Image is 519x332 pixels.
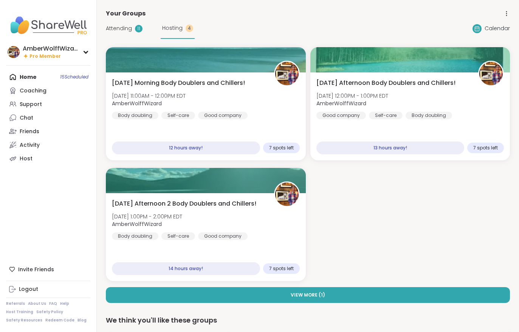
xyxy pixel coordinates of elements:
span: Attending [106,25,132,32]
span: [DATE] 1:00PM - 2:00PM EDT [112,213,182,220]
div: Good company [198,232,248,240]
span: [DATE] Afternoon 2 Body Doublers and Chillers! [112,199,256,208]
div: Self-care [161,112,195,119]
img: AmberWolffWizard [479,62,503,85]
span: 7 spots left [269,266,294,272]
div: Friends [20,128,39,135]
div: Coaching [20,87,46,95]
div: 14 hours away! [112,262,260,275]
a: Activity [6,138,90,152]
div: Logout [19,286,38,293]
a: About Us [28,301,46,306]
span: [DATE] Morning Body Doublers and Chillers! [112,78,245,88]
a: Safety Resources [6,318,42,323]
span: 7 spots left [473,145,498,151]
img: AmberWolffWizard [275,62,299,85]
a: Friends [6,124,90,138]
a: Coaching [6,84,90,97]
div: Self-care [369,112,403,119]
a: Blog [77,318,87,323]
span: [DATE] 11:00AM - 12:00PM EDT [112,92,186,100]
a: Safety Policy [36,309,63,315]
div: Support [20,101,42,108]
div: Activity [20,141,40,149]
a: Logout [6,283,90,296]
a: Help [60,301,69,306]
a: Host Training [6,309,33,315]
div: 13 hours away! [316,141,465,154]
span: 7 spots left [269,145,294,151]
a: Support [6,97,90,111]
div: Self-care [161,232,195,240]
a: Referrals [6,301,25,306]
div: Good company [316,112,366,119]
div: Body doubling [112,232,158,240]
span: View More ( 1 ) [291,292,325,298]
b: AmberWolffWizard [112,220,162,228]
a: Chat [6,111,90,124]
span: Pro Member [29,53,61,60]
div: Body doubling [112,112,158,119]
div: Host [20,155,33,163]
span: [DATE] 12:00PM - 1:00PM EDT [316,92,388,100]
div: AmberWolffWizard [23,45,79,53]
div: Invite Friends [6,263,90,276]
span: Your Groups [106,9,146,18]
div: Chat [20,114,33,122]
span: Calendar [485,25,510,32]
b: AmberWolffWizard [316,100,366,107]
img: AmberWolffWizard [8,46,20,58]
span: Hosting [162,24,183,32]
a: Redeem Code [45,318,74,323]
div: Body doubling [406,112,452,119]
button: View More (1) [106,287,510,303]
img: AmberWolffWizard [275,183,299,206]
a: FAQ [49,301,57,306]
span: [DATE] Afternoon Body Doublers and Chillers! [316,78,455,88]
div: We think you'll like these groups [106,315,510,326]
div: 4 [186,25,193,32]
div: 11 [135,25,143,32]
div: 12 hours away! [112,141,260,154]
img: ShareWell Nav Logo [6,12,90,38]
a: Host [6,152,90,165]
div: Good company [198,112,248,119]
b: AmberWolffWizard [112,100,162,107]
